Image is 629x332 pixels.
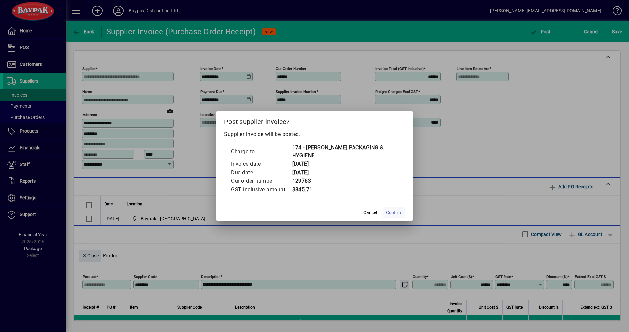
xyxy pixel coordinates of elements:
td: GST inclusive amount [231,185,292,194]
span: Cancel [363,209,377,216]
h2: Post supplier invoice? [216,111,413,130]
td: 174 - [PERSON_NAME] PACKAGING & HYGIENE [292,143,398,160]
td: Our order number [231,177,292,185]
td: 129763 [292,177,398,185]
td: $845.71 [292,185,398,194]
td: Invoice date [231,160,292,168]
button: Confirm [383,207,405,218]
td: Due date [231,168,292,177]
span: Confirm [386,209,402,216]
td: [DATE] [292,168,398,177]
p: Supplier invoice will be posted. [224,130,405,138]
td: [DATE] [292,160,398,168]
button: Cancel [360,207,381,218]
td: Charge to [231,143,292,160]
